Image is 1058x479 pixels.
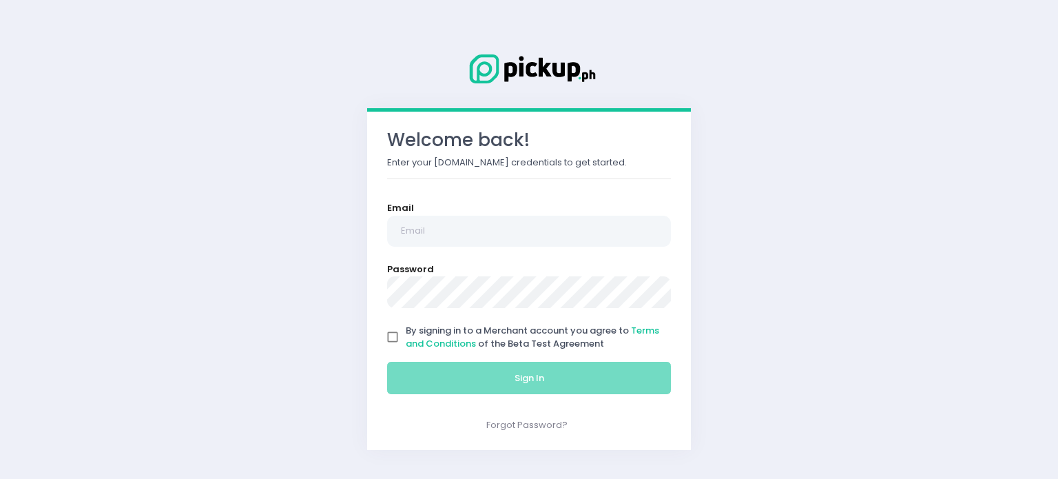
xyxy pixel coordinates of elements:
label: Email [387,201,414,215]
img: Logo [460,52,598,86]
h3: Welcome back! [387,130,671,151]
button: Sign In [387,362,671,395]
p: Enter your [DOMAIN_NAME] credentials to get started. [387,156,671,170]
a: Terms and Conditions [406,324,659,351]
span: Sign In [515,371,544,385]
label: Password [387,263,434,276]
span: By signing in to a Merchant account you agree to of the Beta Test Agreement [406,324,659,351]
a: Forgot Password? [486,418,568,431]
input: Email [387,216,671,247]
